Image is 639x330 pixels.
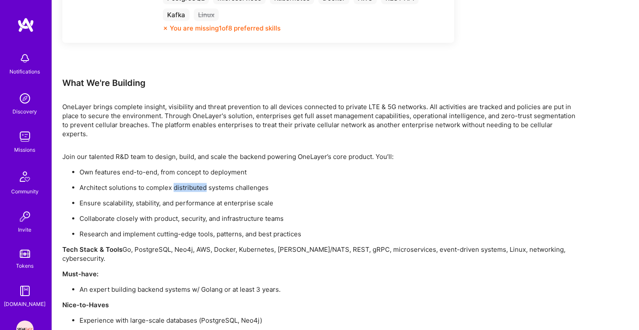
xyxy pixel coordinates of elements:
[79,229,578,238] p: Research and implement cutting-edge tools, patterns, and best practices
[4,299,46,309] div: [DOMAIN_NAME]
[16,208,34,225] img: Invite
[13,107,37,116] div: Discovery
[62,152,578,161] p: Join our talented R&D team to design, build, and scale the backend powering OneLayer’s core produ...
[16,261,34,270] div: Tokens
[163,9,190,21] div: Kafka
[16,128,34,145] img: teamwork
[62,270,98,278] strong: Must-have:
[79,316,578,325] p: Experience with large-scale databases (PostgreSQL, Neo4j)
[17,17,34,33] img: logo
[62,102,578,138] p: OneLayer brings complete insight, visibility and threat prevention to all devices connected to pr...
[170,24,281,33] div: You are missing 1 of 8 preferred skills
[20,250,30,258] img: tokens
[62,301,109,309] strong: Nice-to-Haves
[62,77,578,89] div: What We're Building
[163,26,168,31] i: icon CloseOrange
[79,285,578,294] p: An expert building backend systems w/ Golang or at least 3 years.
[18,225,32,234] div: Invite
[62,245,122,254] strong: Tech Stack & Tools
[16,50,34,67] img: bell
[10,67,40,76] div: Notifications
[79,199,578,208] p: Ensure scalability, stability, and performance at enterprise scale
[79,214,578,223] p: Collaborate closely with product, security, and infrastructure teams
[15,166,35,187] img: Community
[62,245,578,263] p: Go, PostgreSQL, Neo4j, AWS, Docker, Kubernetes, [PERSON_NAME]/NATS, REST, gRPC, microservices, ev...
[194,9,219,21] div: Linux
[79,168,578,177] p: Own features end-to-end, from concept to deployment
[11,187,39,196] div: Community
[16,282,34,299] img: guide book
[15,145,36,154] div: Missions
[16,90,34,107] img: discovery
[79,183,578,192] p: Architect solutions to complex distributed systems challenges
